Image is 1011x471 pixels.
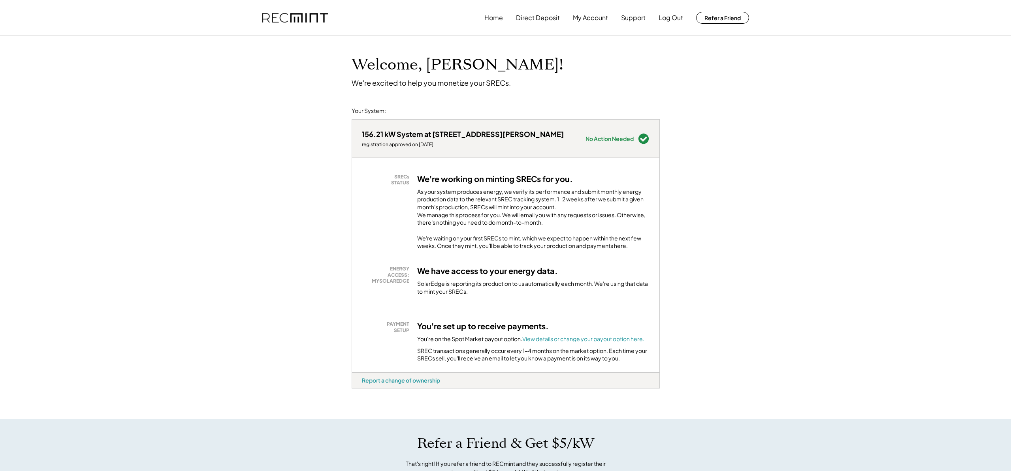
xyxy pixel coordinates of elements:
div: ENERGY ACCESS: MYSOLAREDGE [366,266,409,284]
div: registration approved on [DATE] [362,141,564,148]
button: Support [621,10,646,26]
div: 156.21 kW System at [STREET_ADDRESS][PERSON_NAME] [362,129,564,139]
div: SRECs STATUS [366,174,409,186]
button: My Account [573,10,608,26]
img: recmint-logotype%403x.png [262,13,328,23]
div: We're waiting on your first SRECs to mint, which we expect to happen within the next few weeks. O... [417,235,650,250]
div: We're excited to help you monetize your SRECs. [352,78,511,87]
div: SolarEdge is reporting its production to us automatically each month. We're using that data to mi... [417,280,650,295]
h3: We have access to your energy data. [417,266,558,276]
div: Your System: [352,107,386,115]
button: Log Out [659,10,683,26]
div: SREC transactions generally occur every 1-4 months on the market option. Each time your SRECs sel... [417,347,650,362]
div: PAYMENT SETUP [366,321,409,333]
div: No Action Needed [586,136,634,141]
h1: Welcome, [PERSON_NAME]! [352,56,563,74]
button: Direct Deposit [516,10,560,26]
div: Report a change of ownership [362,377,440,384]
button: Refer a Friend [696,12,749,24]
div: As your system produces energy, we verify its performance and submit monthly energy production da... [417,188,650,231]
h1: Refer a Friend & Get $5/kW [417,435,594,452]
button: Home [484,10,503,26]
a: View details or change your payout option here. [522,335,644,342]
div: You're on the Spot Market payout option. [417,335,644,343]
h3: You're set up to receive payments. [417,321,549,331]
div: dsf2jzeo - MD 1.5x (BT) [352,388,377,392]
h3: We're working on minting SRECs for you. [417,174,573,184]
